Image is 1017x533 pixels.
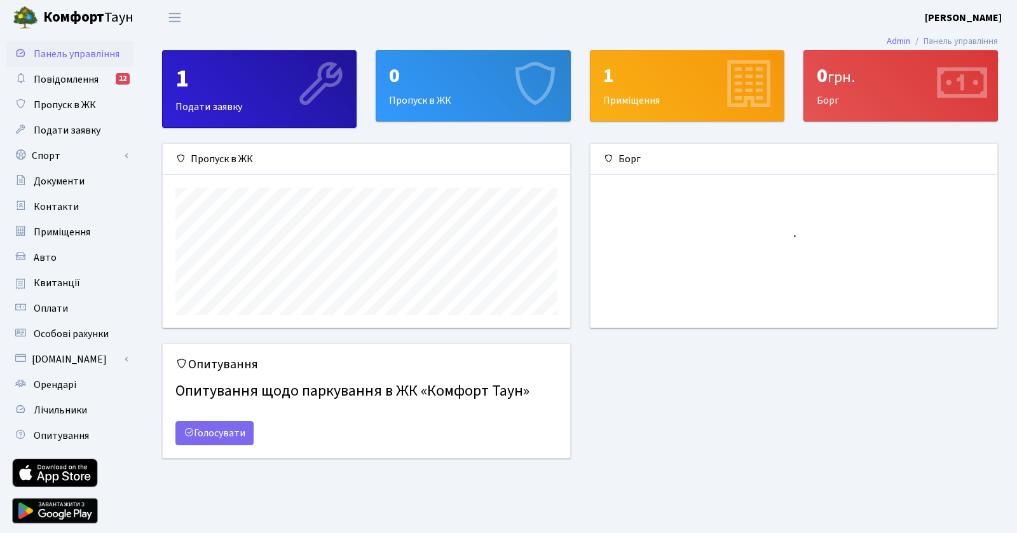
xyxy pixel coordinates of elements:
div: Борг [590,144,998,175]
a: Документи [6,169,133,194]
a: Контакти [6,194,133,219]
span: Приміщення [34,225,90,239]
h4: Опитування щодо паркування в ЖК «Комфорт Таун» [175,377,557,406]
span: Опитування [34,429,89,443]
a: Пропуск в ЖК [6,92,133,118]
a: 0Пропуск в ЖК [376,50,570,121]
a: Лічильники [6,398,133,423]
div: Борг [804,51,997,121]
b: [PERSON_NAME] [925,11,1002,25]
span: Документи [34,174,85,188]
div: 1 [603,64,771,88]
span: грн. [828,66,855,88]
button: Переключити навігацію [159,7,191,28]
span: Особові рахунки [34,327,109,341]
a: Квитанції [6,270,133,296]
a: Особові рахунки [6,321,133,347]
li: Панель управління [910,34,998,48]
div: 0 [389,64,557,88]
span: Лічильники [34,403,87,417]
a: Голосувати [175,421,254,445]
a: [DOMAIN_NAME] [6,347,133,372]
a: Подати заявку [6,118,133,143]
div: 1 [175,64,343,94]
b: Комфорт [43,7,104,27]
a: 1Приміщення [590,50,784,121]
div: 0 [817,64,985,88]
h5: Опитування [175,357,557,372]
span: Панель управління [34,47,119,61]
div: Подати заявку [163,51,356,127]
a: Авто [6,245,133,270]
a: Оплати [6,296,133,321]
a: Орендарі [6,372,133,398]
div: 12 [116,73,130,85]
a: Спорт [6,143,133,169]
nav: breadcrumb [868,28,1017,55]
span: Оплати [34,301,68,315]
a: Повідомлення12 [6,67,133,92]
span: Квитанції [34,276,80,290]
div: Пропуск в ЖК [163,144,570,175]
a: Admin [887,34,910,48]
span: Авто [34,251,57,265]
span: Повідомлення [34,73,99,87]
a: 1Подати заявку [162,50,357,128]
span: Подати заявку [34,123,100,137]
img: logo.png [13,5,38,31]
a: Панель управління [6,41,133,67]
div: Пропуск в ЖК [376,51,570,121]
span: Пропуск в ЖК [34,98,96,112]
span: Контакти [34,200,79,214]
span: Таун [43,7,133,29]
a: Опитування [6,423,133,448]
a: [PERSON_NAME] [925,10,1002,25]
div: Приміщення [590,51,784,121]
span: Орендарі [34,378,76,392]
a: Приміщення [6,219,133,245]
